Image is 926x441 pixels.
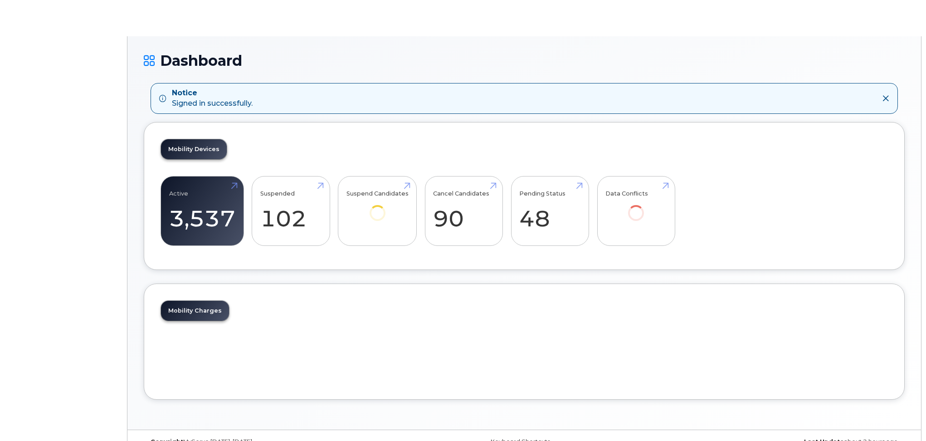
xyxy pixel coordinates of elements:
a: Suspended 102 [260,181,322,241]
a: Pending Status 48 [519,181,580,241]
a: Active 3,537 [169,181,235,241]
a: Suspend Candidates [346,181,409,233]
a: Data Conflicts [605,181,667,233]
a: Mobility Devices [161,139,227,159]
div: Signed in successfully. [172,88,253,109]
a: Cancel Candidates 90 [433,181,494,241]
a: Mobility Charges [161,301,229,321]
strong: Notice [172,88,253,98]
h1: Dashboard [144,53,905,69]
